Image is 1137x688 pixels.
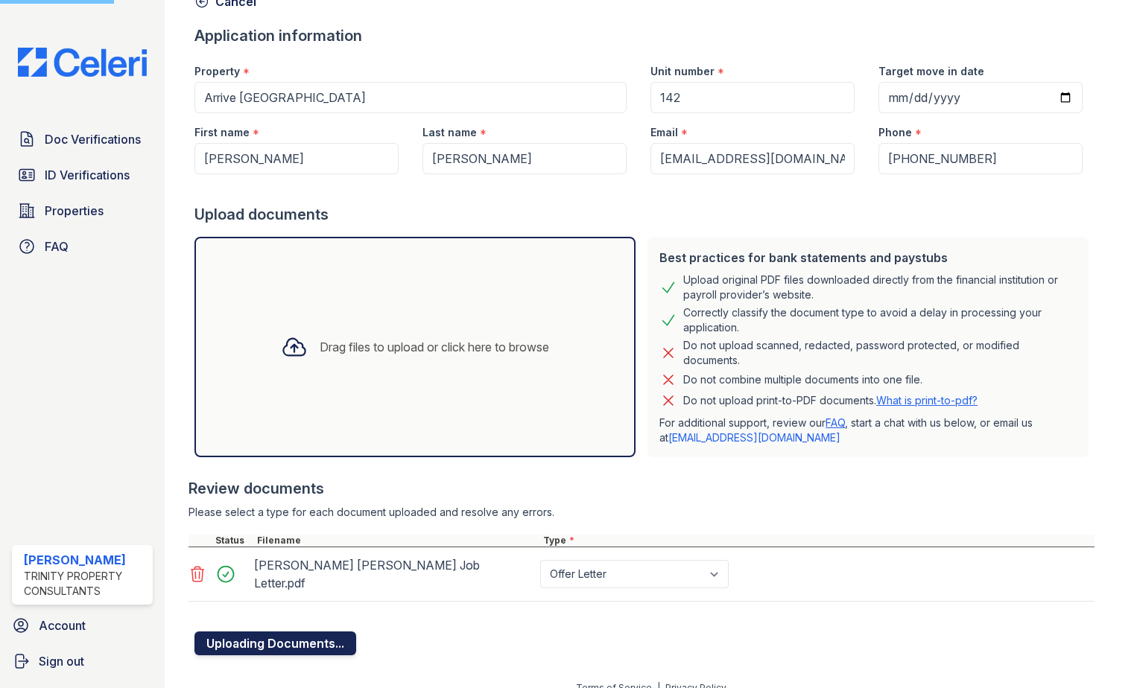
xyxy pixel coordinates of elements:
[878,125,912,140] label: Phone
[668,431,840,444] a: [EMAIL_ADDRESS][DOMAIN_NAME]
[45,202,104,220] span: Properties
[45,130,141,148] span: Doc Verifications
[39,652,84,670] span: Sign out
[683,305,1077,335] div: Correctly classify the document type to avoid a delay in processing your application.
[683,371,922,389] div: Do not combine multiple documents into one file.
[422,125,477,140] label: Last name
[45,238,69,255] span: FAQ
[6,646,159,676] a: Sign out
[683,393,978,408] p: Do not upload print-to-PDF documents.
[194,25,1095,46] div: Application information
[876,394,978,407] a: What is print-to-pdf?
[194,125,250,140] label: First name
[12,232,153,261] a: FAQ
[24,569,147,599] div: Trinity Property Consultants
[320,338,549,356] div: Drag files to upload or click here to browse
[39,617,86,634] span: Account
[683,273,1077,302] div: Upload original PDF files downloaded directly from the financial institution or payroll provider’...
[683,338,1077,368] div: Do not upload scanned, redacted, password protected, or modified documents.
[194,631,356,655] button: Uploading Documents...
[659,415,1077,445] p: For additional support, review our , start a chat with us below, or email us at
[12,124,153,154] a: Doc Verifications
[254,535,540,547] div: Filename
[254,553,534,595] div: [PERSON_NAME] [PERSON_NAME] Job Letter.pdf
[194,64,240,79] label: Property
[212,535,254,547] div: Status
[6,48,159,77] img: CE_Logo_Blue-a8612792a0a2168367f1c8372b55b34899dd931a85d93a1a3d3e32e68fde9ad4.png
[189,505,1095,520] div: Please select a type for each document uploaded and resolve any errors.
[650,125,678,140] label: Email
[189,478,1095,499] div: Review documents
[12,160,153,190] a: ID Verifications
[12,196,153,226] a: Properties
[878,64,984,79] label: Target move in date
[826,416,845,429] a: FAQ
[650,64,715,79] label: Unit number
[6,611,159,640] a: Account
[194,204,1095,225] div: Upload documents
[659,249,1077,267] div: Best practices for bank statements and paystubs
[24,551,147,569] div: [PERSON_NAME]
[540,535,1095,547] div: Type
[45,166,130,184] span: ID Verifications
